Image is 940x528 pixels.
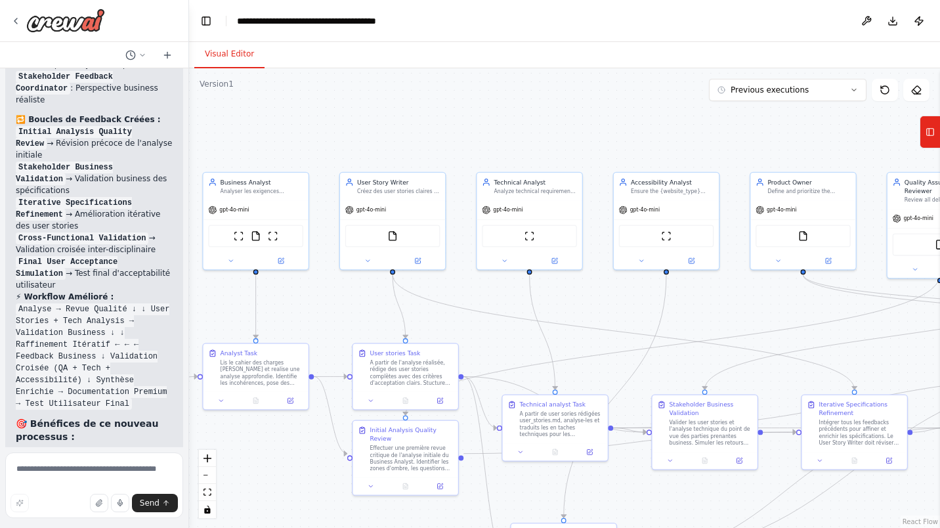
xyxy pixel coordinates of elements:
[903,518,938,525] a: React Flow attribution
[11,494,29,512] button: Improve this prompt
[16,161,173,196] li: → Validation business des spécifications
[804,255,853,266] button: Open in side panel
[339,172,446,271] div: User Story WriterCréez des user stories claires et détaillées et des critères d'acceptation pour ...
[16,256,117,280] code: Final User Acceptance Simulation
[352,420,459,496] div: Initial Analysis Quality ReviewEffectuer une première revue critique de l'analyse initiale du Bus...
[389,275,859,389] g: Edge from f7f73bc7-7122-4243-aecb-86a782b22310 to 0c0cd1b0-bbff-43d3-9d40-708921ac5105
[463,428,796,458] g: Edge from 58341961-d8bf-44fe-9a91-260c2ee12d25 to 0c0cd1b0-bbff-43d3-9d40-708921ac5105
[16,115,161,124] strong: 🔁 Boucles de Feedback Créées :
[670,419,752,447] div: Valider les user stories et l'analyse technique du point de vue des parties prenantes business. S...
[530,255,579,266] button: Open in side panel
[16,70,173,106] li: : Perspective business réaliste
[194,41,265,68] button: Visual Editor
[157,47,178,63] button: Start a new chat
[16,197,132,221] code: Iterative Specifications Refinement
[357,188,440,194] div: Créez des user stories claires et détaillées et des critères d'acceptation pour le site Web {webs...
[219,206,249,213] span: gpt-4o-mini
[667,255,716,266] button: Open in side panel
[731,85,809,95] span: Previous executions
[257,255,305,266] button: Open in side panel
[476,172,583,271] div: Technical AnalystAnalyze technical requirements and architecture for the {website_type} website, ...
[393,255,442,266] button: Open in side panel
[819,419,902,447] div: Intégrer tous les feedbacks précédents pour affiner et enrichir les spécifications. Le User Story...
[16,232,173,255] li: → Validation croisée inter-disciplinaire
[631,188,714,194] div: Ensure the {website_type} website meets WCAG 2.1 AA standards and provides inclusive user experie...
[370,359,453,387] div: A partir de l'analyse réalisée, rédige des user stories complètes avec des critères d'acceptation...
[709,79,866,101] button: Previous executions
[16,162,113,185] code: Stakeholder Business Validation
[613,172,720,271] div: Accessibility AnalystEnsure the {website_type} website meets WCAG 2.1 AA standards and provides i...
[630,206,660,213] span: gpt-4o-mini
[387,231,398,242] img: FileReadTool
[16,255,173,291] li: → Test final d'acceptabilité utilisateur
[763,428,796,437] g: Edge from 4722cd96-379c-45b2-972b-46b5f9613ccc to 0c0cd1b0-bbff-43d3-9d40-708921ac5105
[314,372,347,458] g: Edge from d48f7465-bd96-4b52-9823-08b361b1565d to 58341961-d8bf-44fe-9a91-260c2ee12d25
[651,394,758,470] div: Stakeholder Business ValidationValider les user stories et l'analyse technique du point de vue de...
[750,172,857,271] div: Product OwnerDefine and prioritize the product vision and roadmap for the {website_type} website,...
[161,372,198,384] g: Edge from triggers to d48f7465-bd96-4b52-9823-08b361b1565d
[221,178,303,187] div: Business Analyst
[463,372,497,432] g: Edge from 6ad963ba-b851-4399-9e92-dead5f88acb0 to 43866aec-aa0c-46c5-b536-564cd13eaf72
[502,394,609,461] div: Technical analyst TaskA partir de user sories rédigées user_stories.md, analyse-les et traduits l...
[767,178,850,187] div: Product Owner
[199,450,216,467] button: zoom in
[276,395,305,406] button: Open in side panel
[202,343,309,410] div: Analyst TaskLis le cahier des charges [PERSON_NAME] et realise une analyse approfondie. Identifie...
[199,501,216,518] button: toggle interactivity
[670,401,752,418] div: Stakeholder Business Validation
[767,188,850,194] div: Define and prioritize the product vision and roadmap for the {website_type} website, ensuring ali...
[798,231,809,242] img: FileReadTool
[575,447,605,458] button: Open in side panel
[16,71,113,95] code: Stakeholder Feedback Coordinator
[197,12,215,30] button: Hide left sidebar
[493,206,523,213] span: gpt-4o-mini
[370,426,453,443] div: Initial Analysis Quality Review
[387,395,423,406] button: No output available
[16,196,173,232] li: → Amélioration itérative des user stories
[463,372,647,437] g: Edge from 6ad963ba-b851-4399-9e92-dead5f88acb0 to 4722cd96-379c-45b2-972b-46b5f9613ccc
[16,418,159,442] strong: 🎯 Bénéfices de ce nouveau processus :
[356,206,386,213] span: gpt-4o-mini
[425,395,455,406] button: Open in side panel
[425,481,455,492] button: Open in side panel
[199,467,216,484] button: zoom out
[687,456,723,466] button: No output available
[251,231,261,242] img: FileReadTool
[140,498,160,508] span: Send
[559,275,670,518] g: Edge from 40ad87b2-d7c4-46e8-908f-1e70b991452e to cb1f4aa1-d04c-4843-94f3-3f16fcb7d012
[111,494,129,512] button: Click to speak your automation idea
[26,9,105,32] img: Logo
[221,349,257,357] div: Analyst Task
[520,410,603,438] div: A partir de user sories rédigées user_stories.md, analyse-les et traduits les en taches technique...
[16,303,169,410] code: Analyse → Revue Qualité ↓ ↓ User Stories + Tech Analysis → Validation Business ↓ ↓ Raffinement It...
[221,188,303,194] div: Analyser les exigences commerciales et les besoins du marché pour le site Web {website_type}, en ...
[389,275,410,338] g: Edge from f7f73bc7-7122-4243-aecb-86a782b22310 to 6ad963ba-b851-4399-9e92-dead5f88acb0
[202,172,309,271] div: Business AnalystAnalyser les exigences commerciales et les besoins du marché pour le site Web {we...
[200,79,234,89] div: Version 1
[90,494,108,512] button: Upload files
[767,206,796,213] span: gpt-4o-mini
[234,231,244,242] img: ScrapeWebsiteTool
[16,126,132,150] code: Initial Analysis Quality Review
[520,401,586,409] div: Technical analyst Task
[387,481,423,492] button: No output available
[836,456,872,466] button: No output available
[120,47,152,63] button: Switch to previous chat
[268,231,278,242] img: ScrapeWebsiteTool
[801,394,908,470] div: Iterative Specifications RefinementIntégrer tous les feedbacks précédents pour affiner et enrichi...
[352,343,459,410] div: User stories TaskA partir de l'analyse réalisée, rédige des user stories complètes avec des critè...
[237,14,412,28] nav: breadcrumb
[357,178,440,187] div: User Story Writer
[16,232,148,244] code: Cross-Functional Validation
[494,178,576,187] div: Technical Analyst
[370,349,421,357] div: User stories Task
[661,231,672,242] img: ScrapeWebsiteTool
[238,395,274,406] button: No output available
[524,231,535,242] img: ScrapeWebsiteTool
[725,456,754,466] button: Open in side panel
[251,275,260,338] g: Edge from 3e11aeaa-01aa-4459-ac22-eb85c58901fe to d48f7465-bd96-4b52-9823-08b361b1565d
[314,372,347,381] g: Edge from d48f7465-bd96-4b52-9823-08b361b1565d to 6ad963ba-b851-4399-9e92-dead5f88acb0
[874,456,904,466] button: Open in side panel
[819,401,902,418] div: Iterative Specifications Refinement
[199,450,216,518] div: React Flow controls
